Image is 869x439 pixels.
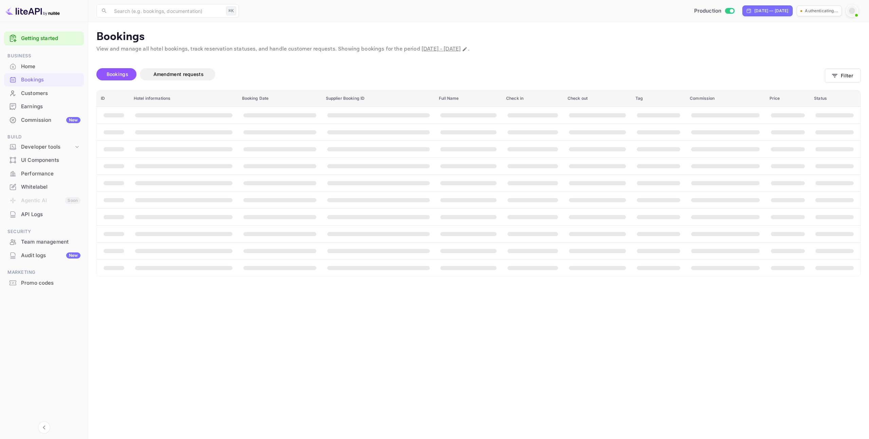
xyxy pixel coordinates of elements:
th: Hotel informations [130,90,238,107]
th: Tag [631,90,686,107]
div: Getting started [4,32,84,45]
th: Full Name [435,90,502,107]
div: Home [21,63,80,71]
div: CommissionNew [4,114,84,127]
th: Check in [502,90,563,107]
a: Audit logsNew [4,249,84,262]
div: Commission [21,116,80,124]
th: Status [810,90,861,107]
th: ID [97,90,130,107]
div: Team management [21,238,80,246]
div: Performance [4,167,84,180]
div: Promo codes [21,279,80,287]
input: Search (e.g. bookings, documentation) [110,4,223,18]
div: Whitelabel [21,183,80,191]
th: Commission [686,90,765,107]
span: Amendment requests [153,71,204,77]
div: Bookings [21,76,80,84]
div: UI Components [21,156,80,164]
div: account-settings tabs [96,68,825,80]
span: Production [694,7,722,15]
a: API Logs [4,208,84,221]
div: Developer tools [4,141,84,153]
span: Bookings [107,71,128,77]
table: booking table [97,90,861,276]
div: Switch to Sandbox mode [691,7,737,15]
th: Check out [563,90,631,107]
span: Build [4,133,84,141]
a: Team management [4,235,84,248]
span: Marketing [4,269,84,276]
div: New [66,117,80,123]
a: Earnings [4,100,84,113]
div: Team management [4,235,84,249]
div: New [66,252,80,259]
p: Authenticating... [805,8,838,14]
a: Home [4,60,84,73]
span: [DATE] - [DATE] [422,45,461,53]
img: LiteAPI logo [5,5,60,16]
a: Promo codes [4,276,84,289]
div: Earnings [21,103,80,111]
div: Promo codes [4,276,84,290]
div: UI Components [4,154,84,167]
div: Whitelabel [4,180,84,194]
a: Performance [4,167,84,180]
div: Developer tools [21,143,74,151]
span: Security [4,228,84,235]
div: Audit logs [21,252,80,260]
th: Price [765,90,810,107]
p: Bookings [96,30,861,44]
div: Customers [4,87,84,100]
div: Customers [21,90,80,97]
a: UI Components [4,154,84,166]
th: Booking Date [238,90,322,107]
a: Getting started [21,35,80,42]
p: View and manage all hotel bookings, track reservation statuses, and handle customer requests. Sho... [96,45,861,53]
a: CommissionNew [4,114,84,126]
div: Bookings [4,73,84,87]
th: Supplier Booking ID [322,90,435,107]
div: Performance [21,170,80,178]
div: API Logs [21,211,80,218]
div: [DATE] — [DATE] [754,8,788,14]
button: Collapse navigation [38,421,50,434]
div: ⌘K [226,6,236,15]
a: Whitelabel [4,180,84,193]
button: Change date range [461,46,468,53]
a: Customers [4,87,84,99]
span: Business [4,52,84,60]
a: Bookings [4,73,84,86]
button: Filter [825,69,861,82]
